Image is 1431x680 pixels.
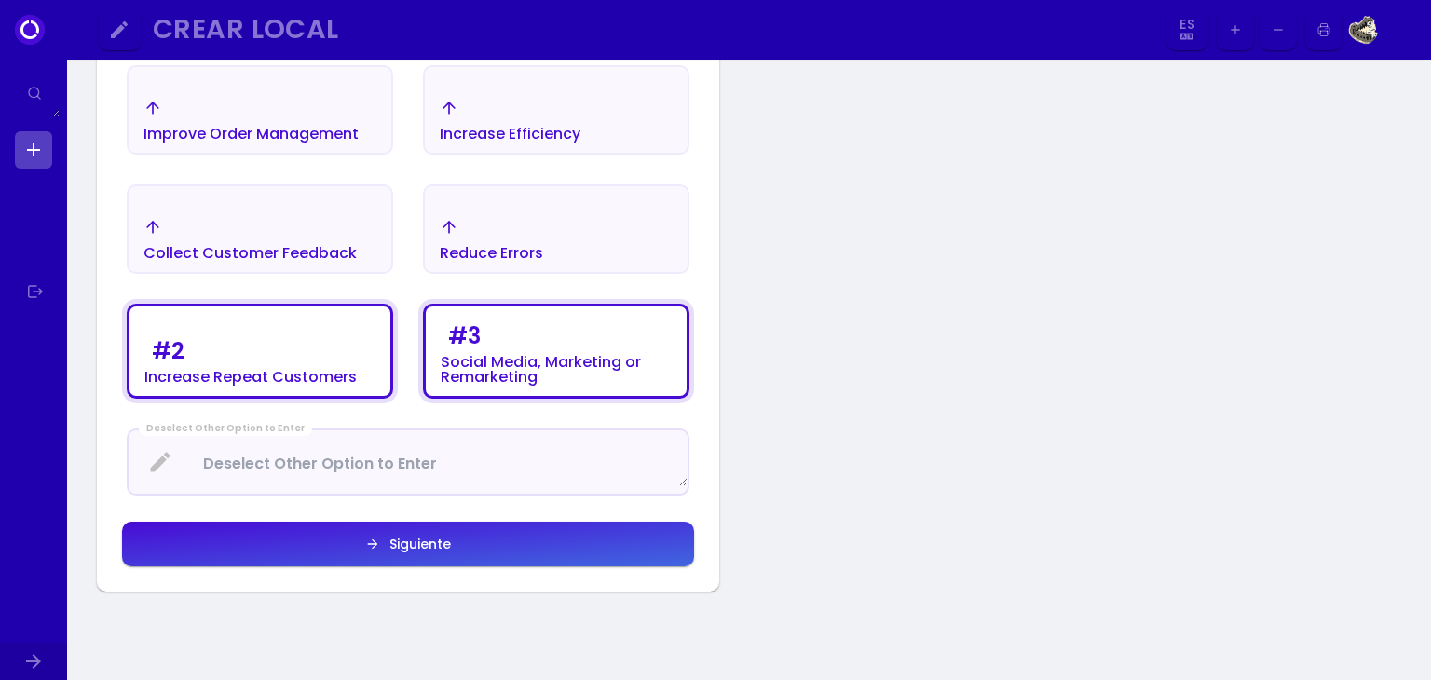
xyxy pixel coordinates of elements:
[122,522,694,566] button: Siguiente
[440,127,580,142] div: Increase Efficiency
[380,537,451,551] div: Siguiente
[1383,15,1413,45] img: Image
[144,370,357,385] div: Increase Repeat Customers
[145,9,1161,51] button: Crear Local
[152,340,184,362] div: # 2
[440,246,543,261] div: Reduce Errors
[1348,15,1378,45] img: Image
[153,19,1142,40] div: Crear Local
[423,184,689,274] button: Reduce Errors
[423,65,689,155] button: Increase Efficiency
[139,421,312,436] div: Deselect Other Option to Enter
[127,184,393,274] button: Collect Customer Feedback
[143,246,357,261] div: Collect Customer Feedback
[441,355,672,385] div: Social Media, Marketing or Remarketing
[127,304,393,399] button: #2Increase Repeat Customers
[143,127,359,142] div: Improve Order Management
[423,304,689,399] button: #3Social Media, Marketing or Remarketing
[448,325,481,347] div: # 3
[127,65,393,155] button: Improve Order Management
